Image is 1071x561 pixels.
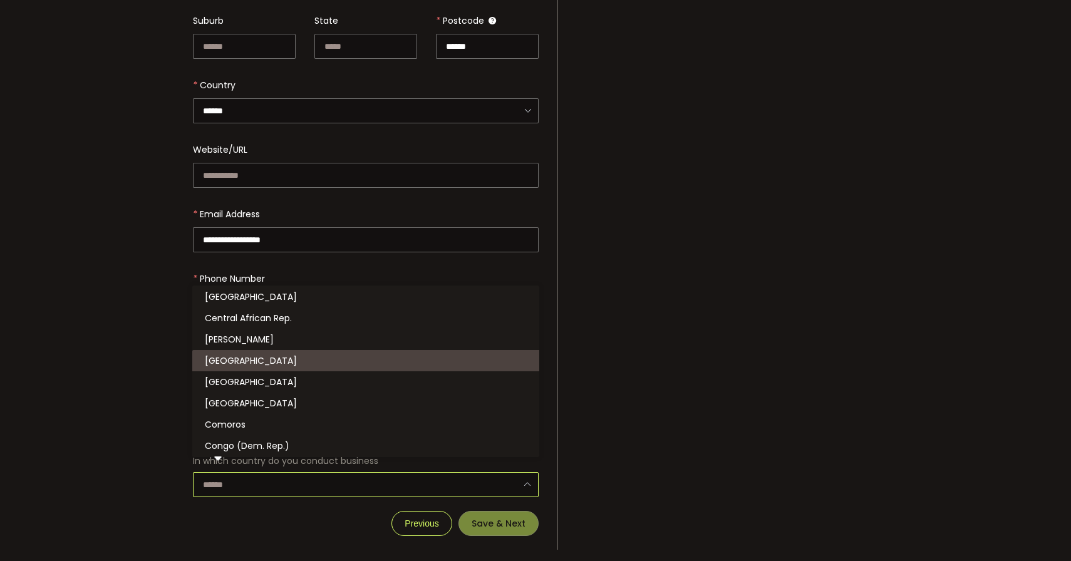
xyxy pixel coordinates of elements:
span: Central African Rep. [205,312,292,324]
span: [GEOGRAPHIC_DATA] [205,291,297,303]
span: Comoros [205,418,246,431]
span: [GEOGRAPHIC_DATA] [205,376,297,388]
span: [PERSON_NAME] [205,333,274,346]
button: Previous [391,511,452,536]
span: [GEOGRAPHIC_DATA] [205,354,297,367]
button: Save & Next [458,511,539,536]
span: Save & Next [472,519,525,528]
span: Previous [405,518,438,528]
span: [GEOGRAPHIC_DATA] [205,397,297,409]
span: Congo (Dem. Rep.) [205,440,289,452]
iframe: Chat Widget [922,426,1071,561]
